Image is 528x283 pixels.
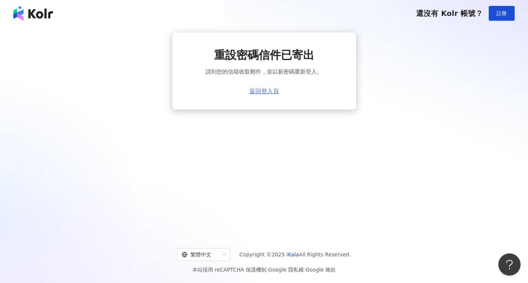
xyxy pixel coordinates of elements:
[249,88,279,95] a: 返回登入頁
[304,267,306,273] span: |
[268,267,304,273] a: Google 隱私權
[497,10,507,16] span: 註冊
[286,252,299,257] a: iKala
[305,267,336,273] a: Google 條款
[498,253,521,276] iframe: Help Scout Beacon - Open
[416,9,483,18] span: 還沒有 Kolr 帳號？
[266,267,268,273] span: |
[192,265,336,274] span: 本站採用 reCAPTCHA 保護機制
[239,250,351,259] span: Copyright © 2025 All Rights Reserved.
[206,67,322,76] span: 請到您的信箱收取郵件，並以新密碼重新登入。
[489,6,515,21] button: 註冊
[214,47,314,63] span: 重設密碼信件已寄出
[182,249,219,260] div: 繁體中文
[13,6,53,21] img: logo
